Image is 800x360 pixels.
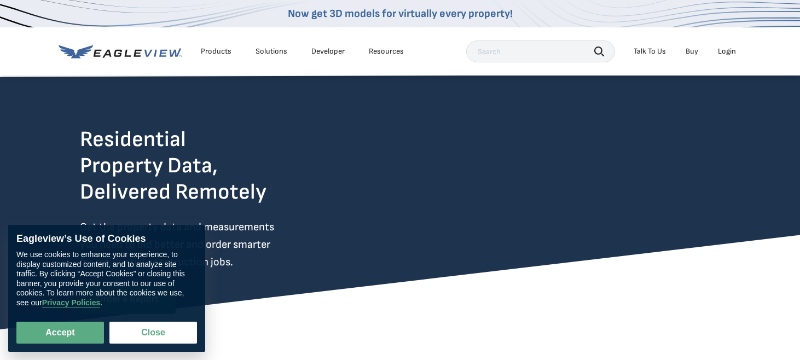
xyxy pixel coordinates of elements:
[109,322,197,344] button: Close
[80,218,320,271] p: Get the property data and measurements you need to bid better and order smarter for residential c...
[686,47,698,56] a: Buy
[311,47,345,56] a: Developer
[201,47,231,56] div: Products
[369,47,404,56] div: Resources
[256,47,287,56] div: Solutions
[16,322,104,344] button: Accept
[80,126,266,205] h2: Residential Property Data, Delivered Remotely
[466,40,615,62] input: Search
[42,299,101,308] a: Privacy Policies
[16,251,197,308] div: We use cookies to enhance your experience, to display customized content, and to analyze site tra...
[718,47,736,56] div: Login
[634,47,666,56] div: Talk To Us
[288,7,513,20] a: Now get 3D models for virtually every property!
[16,233,197,245] div: Eagleview’s Use of Cookies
